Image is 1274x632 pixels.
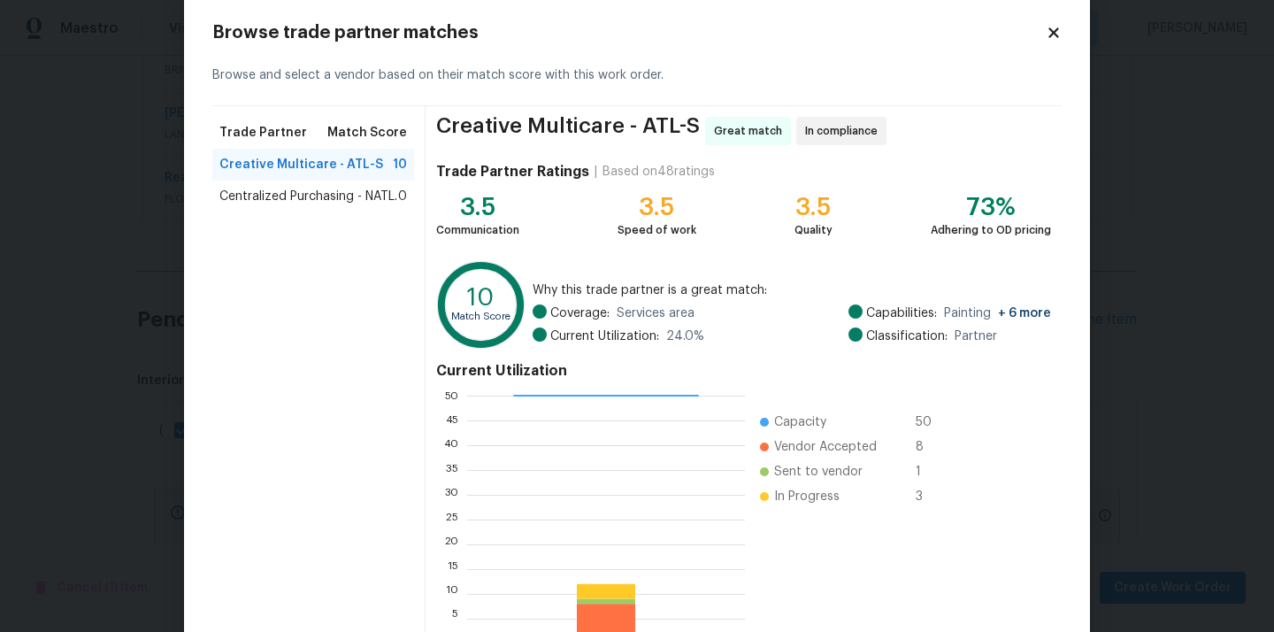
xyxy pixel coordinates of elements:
h4: Current Utilization [436,362,1051,380]
span: Creative Multicare - ATL-S [436,117,700,145]
text: 45 [445,415,458,426]
span: Vendor Accepted [774,438,877,456]
div: Quality [794,221,833,239]
text: 20 [444,539,458,550]
span: + 6 more [998,307,1051,320]
div: Communication [436,221,519,239]
div: Speed of work [618,221,696,239]
text: 30 [444,489,458,500]
h2: Browse trade partner matches [212,24,1046,42]
span: 50 [916,413,944,431]
text: Match Score [451,312,510,321]
text: 5 [452,613,458,624]
span: Sent to vendor [774,463,863,481]
div: Browse and select a vendor based on their match score with this work order. [212,45,1062,106]
span: Match Score [327,124,407,142]
span: 3 [916,488,944,505]
span: Capabilities: [866,304,937,322]
span: Painting [944,304,1051,322]
span: In compliance [805,122,885,140]
text: 15 [448,564,458,574]
span: 1 [916,463,944,481]
div: Based on 48 ratings [602,163,715,181]
div: 3.5 [618,198,696,216]
span: Partner [955,328,997,345]
text: 50 [444,390,458,401]
text: 10 [467,285,495,310]
span: Capacity [774,413,826,431]
span: Current Utilization: [550,328,659,345]
span: 10 [393,156,407,173]
span: 0 [398,188,407,205]
div: 73% [931,198,1051,216]
span: Centralized Purchasing - NATL. [219,188,397,205]
div: | [589,163,602,181]
div: 3.5 [794,198,833,216]
text: 40 [443,440,458,451]
span: 24.0 % [666,328,704,345]
span: Services area [617,304,695,322]
span: 8 [916,438,944,456]
span: In Progress [774,488,840,505]
div: Adhering to OD pricing [931,221,1051,239]
span: Classification: [866,328,948,345]
span: Great match [714,122,789,140]
text: 35 [446,465,458,475]
span: Creative Multicare - ATL-S [219,156,383,173]
h4: Trade Partner Ratings [436,163,589,181]
span: Coverage: [550,304,610,322]
span: Trade Partner [219,124,307,142]
div: 3.5 [436,198,519,216]
text: 25 [446,514,458,525]
span: Why this trade partner is a great match: [533,281,1051,299]
text: 10 [446,589,458,599]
